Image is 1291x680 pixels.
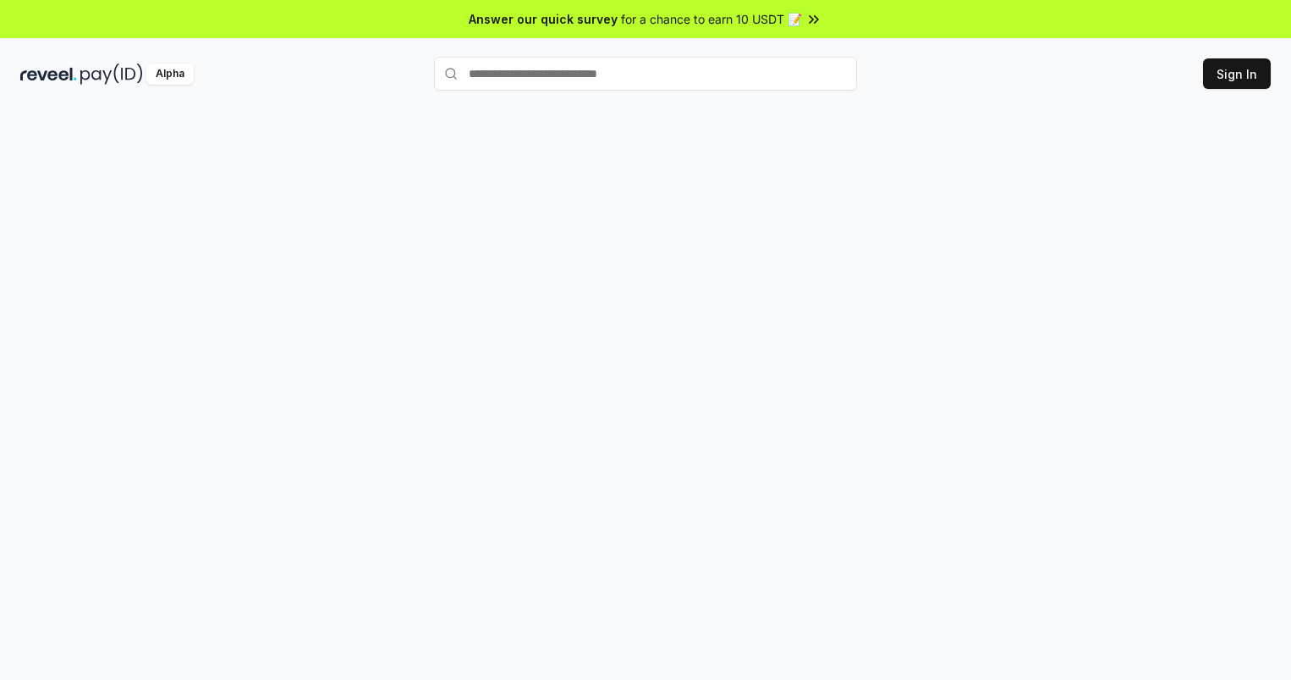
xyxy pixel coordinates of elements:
span: for a chance to earn 10 USDT 📝 [621,10,802,28]
span: Answer our quick survey [469,10,618,28]
img: reveel_dark [20,64,77,85]
button: Sign In [1203,58,1271,89]
img: pay_id [80,64,143,85]
div: Alpha [146,64,194,85]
